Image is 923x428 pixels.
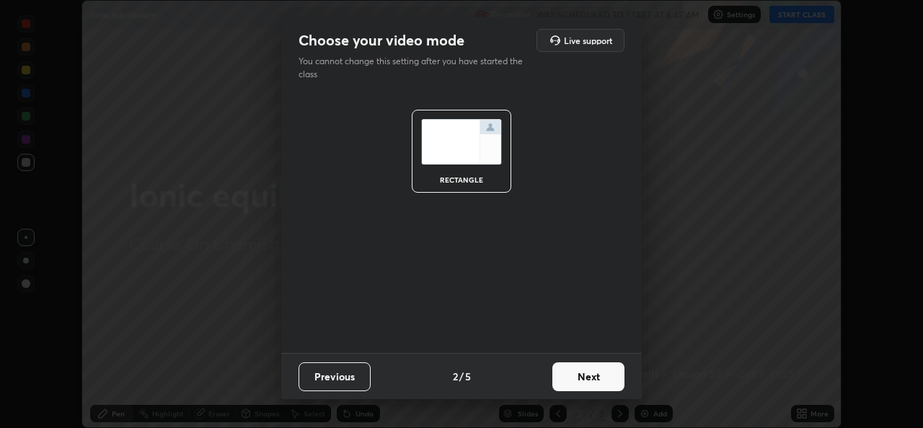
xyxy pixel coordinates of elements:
[453,369,458,384] h4: 2
[465,369,471,384] h4: 5
[299,362,371,391] button: Previous
[299,55,532,81] p: You cannot change this setting after you have started the class
[433,176,490,183] div: rectangle
[299,31,464,50] h2: Choose your video mode
[552,362,624,391] button: Next
[421,119,502,165] img: normalScreenIcon.ae25ed63.svg
[564,36,612,45] h5: Live support
[459,369,464,384] h4: /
